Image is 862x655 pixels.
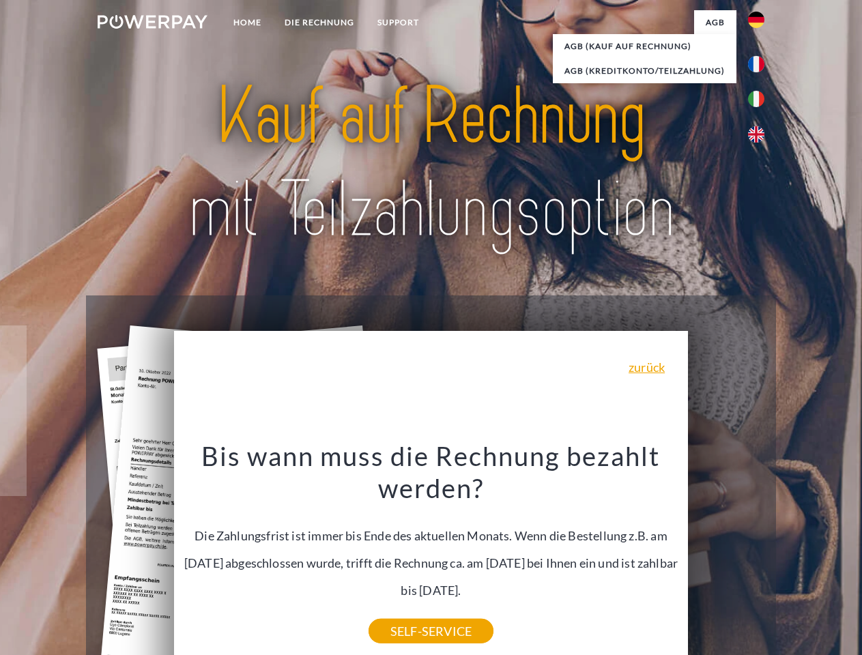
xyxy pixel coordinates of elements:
[748,91,764,107] img: it
[182,439,680,631] div: Die Zahlungsfrist ist immer bis Ende des aktuellen Monats. Wenn die Bestellung z.B. am [DATE] abg...
[182,439,680,505] h3: Bis wann muss die Rechnung bezahlt werden?
[273,10,366,35] a: DIE RECHNUNG
[553,34,736,59] a: AGB (Kauf auf Rechnung)
[748,12,764,28] img: de
[694,10,736,35] a: agb
[369,619,493,643] a: SELF-SERVICE
[98,15,207,29] img: logo-powerpay-white.svg
[748,126,764,143] img: en
[553,59,736,83] a: AGB (Kreditkonto/Teilzahlung)
[629,361,665,373] a: zurück
[748,56,764,72] img: fr
[222,10,273,35] a: Home
[366,10,431,35] a: SUPPORT
[130,65,732,261] img: title-powerpay_de.svg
